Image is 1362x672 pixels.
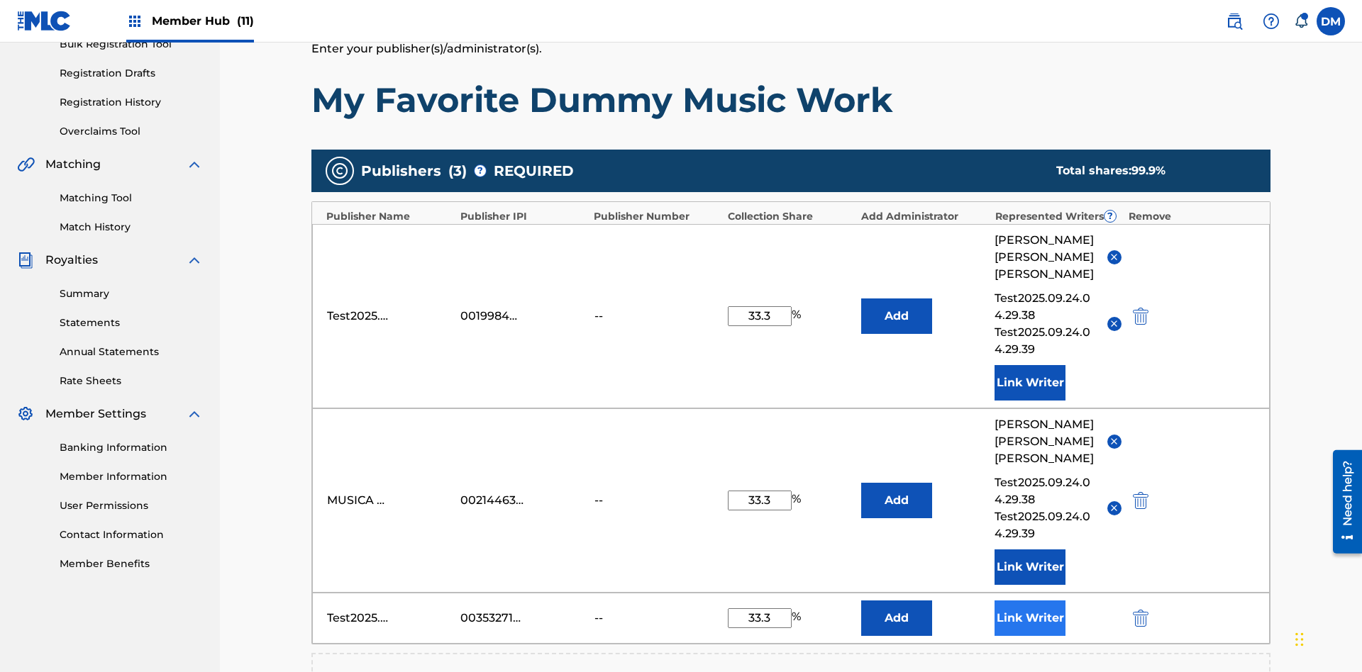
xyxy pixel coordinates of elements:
p: Enter your publisher(s)/administrator(s). [311,40,1270,57]
span: % [792,608,804,628]
a: Bulk Registration Tool [60,37,203,52]
img: expand [186,156,203,173]
span: REQUIRED [494,160,574,181]
a: Member Benefits [60,556,203,571]
button: Link Writer [995,365,1065,401]
div: Publisher Name [326,209,453,224]
div: Notifications [1294,14,1308,28]
div: Total shares: [1056,162,1242,179]
img: search [1226,13,1243,30]
span: % [792,491,804,510]
span: (11) [237,14,254,28]
iframe: Resource Center [1322,444,1362,561]
img: remove-from-list-button [1109,503,1119,513]
button: Link Writer [995,549,1065,585]
div: Add Administrator [861,209,988,224]
img: expand [186,252,203,269]
div: Publisher Number [594,209,721,224]
span: Test2025.09.24.04.29.38 Test2025.09.24.04.29.39 [995,290,1096,358]
a: Registration Drafts [60,66,203,81]
span: ? [1104,211,1116,222]
span: Member Settings [45,405,146,422]
span: ( 3 ) [448,160,467,181]
a: Banking Information [60,440,203,455]
img: remove-from-list-button [1109,436,1119,447]
img: Matching [17,156,35,173]
span: 99.9 % [1131,164,1166,177]
button: Add [861,298,932,334]
span: [PERSON_NAME] [PERSON_NAME] [PERSON_NAME] [995,416,1096,467]
iframe: Chat Widget [1291,604,1362,672]
span: Royalties [45,252,98,269]
a: Overclaims Tool [60,124,203,139]
a: User Permissions [60,498,203,513]
img: 12a2ab48e56ec057fbd8.svg [1133,610,1148,627]
div: Remove [1129,209,1256,224]
a: Match History [60,220,203,235]
span: Member Hub [152,13,254,29]
span: Publishers [361,160,441,181]
button: Add [861,483,932,518]
img: MLC Logo [17,11,72,31]
img: remove-from-list-button [1109,318,1119,329]
span: Test2025.09.24.04.29.38 Test2025.09.24.04.29.39 [995,474,1096,542]
span: ? [475,165,486,177]
div: Represented Writers [995,209,1122,224]
div: Publisher IPI [460,209,587,224]
span: [PERSON_NAME] [PERSON_NAME] [PERSON_NAME] [995,232,1096,283]
button: Link Writer [995,600,1065,636]
img: help [1263,13,1280,30]
button: Add [861,600,932,636]
h1: My Favorite Dummy Music Work [311,79,1270,121]
div: Help [1257,7,1285,35]
span: Matching [45,156,101,173]
a: Annual Statements [60,345,203,359]
div: Collection Share [728,209,855,224]
a: Member Information [60,469,203,484]
img: Top Rightsholders [126,13,143,30]
img: 12a2ab48e56ec057fbd8.svg [1133,308,1148,325]
div: User Menu [1317,7,1345,35]
a: Rate Sheets [60,374,203,388]
div: Drag [1295,618,1304,661]
img: Member Settings [17,405,34,422]
a: Matching Tool [60,191,203,206]
img: 12a2ab48e56ec057fbd8.svg [1133,492,1148,509]
img: expand [186,405,203,422]
span: % [792,306,804,326]
img: Royalties [17,252,34,269]
a: Registration History [60,95,203,110]
a: Contact Information [60,527,203,542]
img: publishers [331,162,348,179]
img: remove-from-list-button [1109,252,1119,262]
a: Summary [60,286,203,301]
a: Statements [60,315,203,330]
a: Public Search [1220,7,1248,35]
